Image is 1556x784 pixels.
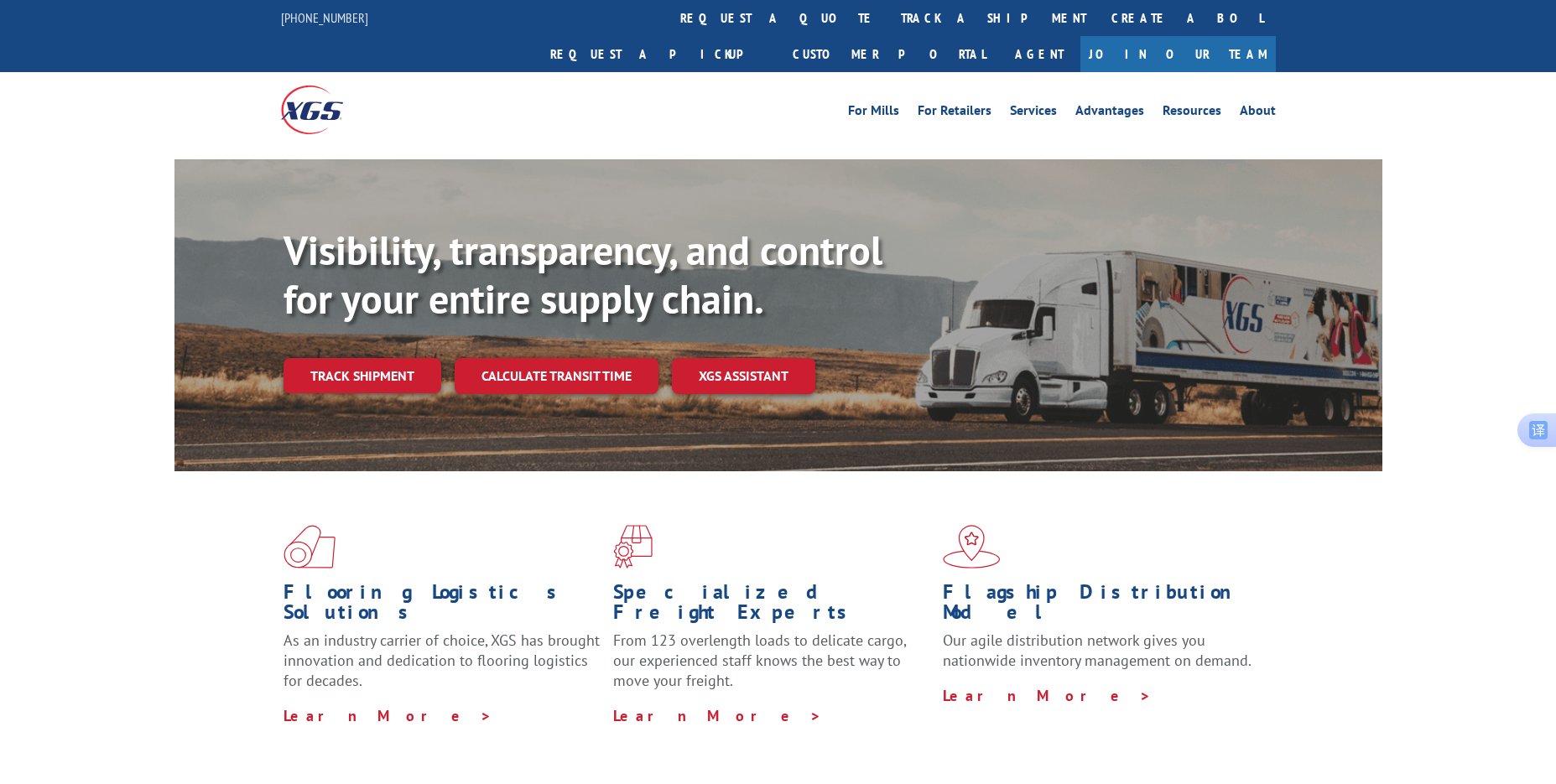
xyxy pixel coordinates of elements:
[848,104,899,122] a: For Mills
[1010,104,1057,122] a: Services
[943,582,1260,631] h1: Flagship Distribution Model
[613,706,822,725] a: Learn More >
[613,525,653,569] img: xgs-icon-focused-on-flooring-red
[943,631,1252,670] span: Our agile distribution network gives you nationwide inventory management on demand.
[943,525,1001,569] img: xgs-icon-flagship-distribution-model-red
[998,36,1080,72] a: Agent
[613,631,930,705] p: From 123 overlength loads to delicate cargo, our experienced staff knows the best way to move you...
[1075,104,1144,122] a: Advantages
[284,706,492,725] a: Learn More >
[943,686,1152,705] a: Learn More >
[538,36,780,72] a: Request a pickup
[284,358,441,393] a: Track shipment
[672,358,815,394] a: XGS ASSISTANT
[1080,36,1276,72] a: Join Our Team
[455,358,658,394] a: Calculate transit time
[1163,104,1221,122] a: Resources
[780,36,998,72] a: Customer Portal
[1240,104,1276,122] a: About
[613,582,930,631] h1: Specialized Freight Experts
[281,9,368,26] a: [PHONE_NUMBER]
[284,582,601,631] h1: Flooring Logistics Solutions
[918,104,991,122] a: For Retailers
[284,525,336,569] img: xgs-icon-total-supply-chain-intelligence-red
[284,631,600,690] span: As an industry carrier of choice, XGS has brought innovation and dedication to flooring logistics...
[284,224,882,325] b: Visibility, transparency, and control for your entire supply chain.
